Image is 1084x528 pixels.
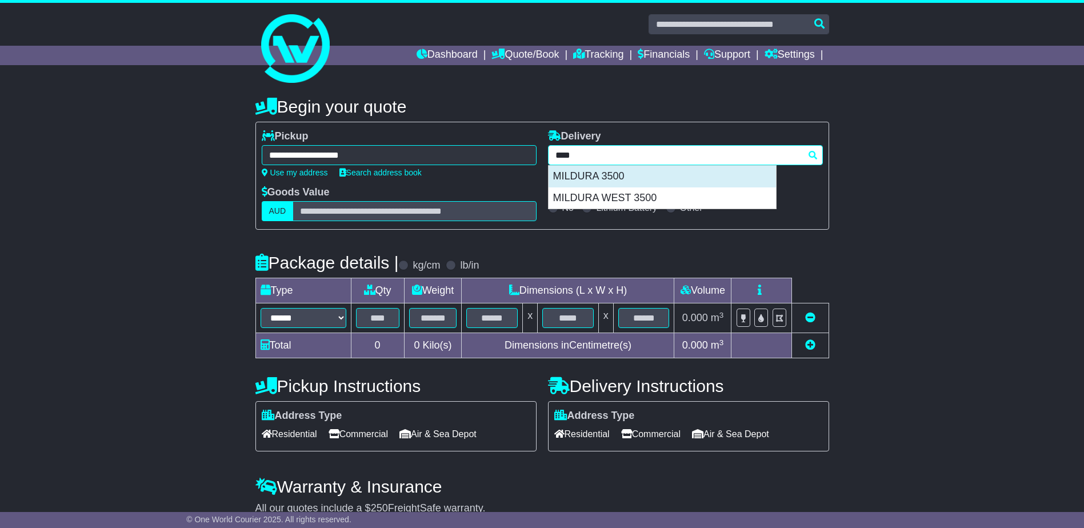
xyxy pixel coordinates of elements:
[765,46,815,65] a: Settings
[491,46,559,65] a: Quote/Book
[674,278,731,303] td: Volume
[371,502,388,514] span: 250
[262,201,294,221] label: AUD
[414,339,419,351] span: 0
[621,425,681,443] span: Commercial
[255,477,829,496] h4: Warranty & Insurance
[554,425,610,443] span: Residential
[692,425,769,443] span: Air & Sea Depot
[548,145,823,165] typeahead: Please provide city
[805,339,815,351] a: Add new item
[523,303,538,333] td: x
[262,130,309,143] label: Pickup
[262,425,317,443] span: Residential
[598,303,613,333] td: x
[399,425,477,443] span: Air & Sea Depot
[548,377,829,395] h4: Delivery Instructions
[255,253,399,272] h4: Package details |
[682,312,708,323] span: 0.000
[682,339,708,351] span: 0.000
[548,130,601,143] label: Delivery
[255,502,829,515] div: All our quotes include a $ FreightSafe warranty.
[462,278,674,303] td: Dimensions (L x W x H)
[462,333,674,358] td: Dimensions in Centimetre(s)
[262,168,328,177] a: Use my address
[255,278,351,303] td: Type
[638,46,690,65] a: Financials
[255,377,537,395] h4: Pickup Instructions
[549,187,776,209] div: MILDURA WEST 3500
[255,333,351,358] td: Total
[719,338,724,347] sup: 3
[351,278,404,303] td: Qty
[255,97,829,116] h4: Begin your quote
[573,46,623,65] a: Tracking
[554,410,635,422] label: Address Type
[805,312,815,323] a: Remove this item
[329,425,388,443] span: Commercial
[549,166,776,187] div: MILDURA 3500
[711,339,724,351] span: m
[339,168,422,177] a: Search address book
[704,46,750,65] a: Support
[711,312,724,323] span: m
[460,259,479,272] label: lb/in
[719,311,724,319] sup: 3
[404,278,462,303] td: Weight
[186,515,351,524] span: © One World Courier 2025. All rights reserved.
[417,46,478,65] a: Dashboard
[404,333,462,358] td: Kilo(s)
[262,186,330,199] label: Goods Value
[413,259,440,272] label: kg/cm
[351,333,404,358] td: 0
[262,410,342,422] label: Address Type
